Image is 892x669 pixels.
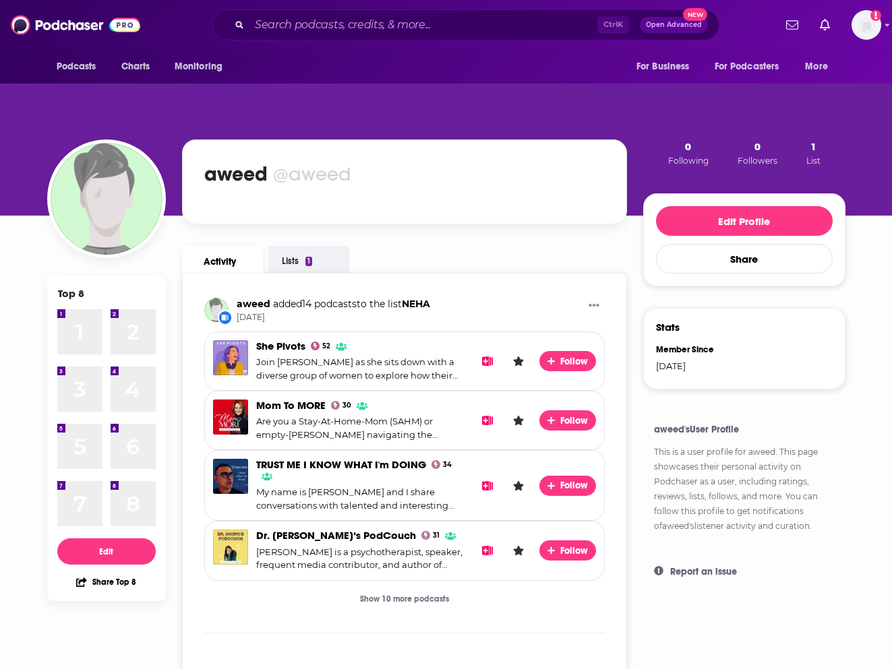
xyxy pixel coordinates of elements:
button: open menu [627,54,707,79]
span: 31 [433,533,440,538]
a: 30 [331,401,352,410]
button: Show 10 more podcasts [349,586,460,611]
button: Leave a Rating [508,476,529,496]
button: Edit [57,538,156,565]
span: Dr. [PERSON_NAME]‘s PodCouch [256,529,416,542]
button: open menu [47,54,114,79]
button: Leave a Rating [508,351,529,371]
img: She Pivots [213,340,248,375]
div: Join [PERSON_NAME] as she sits down with a diverse group of women to explore how their personal e... [256,356,467,382]
div: Top 8 [58,287,84,300]
button: Add to List [477,351,498,371]
span: Open Advanced [646,22,702,28]
div: [DATE] [656,360,736,371]
a: Show notifications dropdown [814,13,835,36]
button: open menu [165,54,240,79]
span: [DATE] [237,312,430,323]
h3: Stats [656,321,680,333]
span: 0 [754,140,761,153]
img: Mom To MORE [213,400,248,435]
img: aweed [51,143,162,255]
a: Dr. Sheryl‘s PodCouch [256,529,416,542]
a: She Pivots [256,340,305,352]
div: [PERSON_NAME] is a psychotherapist, speaker, frequent media contributor, and author of [PERSON_NA... [256,546,467,572]
h4: aweed's User Profile [654,424,835,435]
button: 0Followers [734,139,781,166]
span: Following [668,156,709,166]
button: 1List [802,139,825,166]
div: My name is [PERSON_NAME] and I share conversations with talented and interesting individuals link... [256,486,467,512]
button: Leave a Rating [508,540,529,561]
button: Add to List [477,410,498,431]
img: Podchaser - Follow, Share and Rate Podcasts [11,12,140,38]
img: User Profile [852,10,881,40]
a: Show notifications dropdown [781,13,804,36]
button: Open AdvancedNew [640,17,708,33]
span: More [805,57,828,76]
button: Follow [539,410,596,431]
span: Charts [121,57,150,76]
button: Add to List [477,476,498,496]
span: 1 [810,140,816,153]
h3: to the list [237,298,430,311]
button: Follow [539,540,596,561]
div: @aweed [273,162,351,186]
button: Share Top 8 [76,569,136,595]
a: aweed [748,447,775,457]
span: Podcasts [57,57,96,76]
div: 1 [305,257,312,266]
span: Follow [560,545,589,556]
span: added 14 podcasts [273,298,357,310]
button: Follow [539,476,596,496]
a: Lists1 [268,246,349,274]
a: 31 [421,531,440,540]
span: 34 [443,462,452,468]
button: Leave a Rating [508,410,529,431]
a: aweed [237,298,270,310]
button: Edit Profile [656,206,833,236]
span: Follow [560,480,589,491]
a: TRUST ME I KNOW WHAT I'm DOING [213,459,248,494]
span: New [683,8,707,21]
img: Dr. Sheryl‘s PodCouch [213,530,248,565]
span: 0 [685,140,691,153]
button: Show More Button [583,298,605,315]
div: Are you a Stay-At-Home-Mom (SAHM) or empty-[PERSON_NAME] navigating the journey of rediscovery as... [256,415,467,441]
h1: aweed [204,162,268,186]
a: Charts [113,54,158,79]
img: aweed [204,298,229,322]
span: 52 [322,344,330,349]
span: Follow [560,415,589,426]
button: Report an issue [654,566,835,577]
div: New List [218,310,233,325]
a: Activity [182,246,263,273]
a: 34 [432,460,452,469]
span: Follow [560,356,589,367]
a: Mom To MORE [256,399,326,412]
button: open menu [706,54,799,79]
span: Logged in as aweed [852,10,881,40]
button: 0Following [664,139,713,166]
span: Followers [738,156,777,166]
a: TRUST ME I KNOW WHAT I'm DOING [256,458,426,471]
button: Show profile menu [852,10,881,40]
div: Member Since [656,344,736,355]
span: List [806,156,821,166]
p: This is a user profile for . This page showcases their personal activity on Podchaser as a user, ... [654,445,835,534]
button: Follow [539,351,596,371]
span: Monitoring [175,57,222,76]
svg: Add a profile image [870,10,881,21]
div: Search podcasts, credits, & more... [212,9,719,40]
span: For Podcasters [715,57,779,76]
